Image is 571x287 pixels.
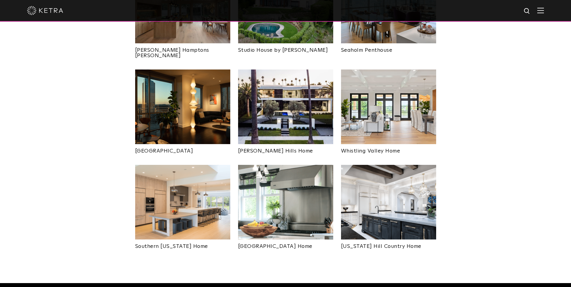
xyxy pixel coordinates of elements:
img: New-Project-Page-hero-(3x)_0003_Southampton_Hero_DT [238,165,333,239]
a: Seaholm Penthouse [341,43,436,53]
a: Whistling Valley Home [341,144,436,154]
a: [US_STATE] Hill Country Home [341,239,436,249]
img: beverly-hills-home-web-14 [238,69,333,144]
img: New-Project-Page-hero-(3x)_0017_Elledge_Kitchen_PistonDesign [341,165,436,239]
img: New-Project-Page-hero-(3x)_0026_012-edit [135,69,230,144]
img: Hamburger%20Nav.svg [537,8,544,13]
img: ketra-logo-2019-white [27,6,63,15]
a: [GEOGRAPHIC_DATA] [135,144,230,154]
a: [PERSON_NAME] Hills Home [238,144,333,154]
a: [GEOGRAPHIC_DATA] Home [238,239,333,249]
a: [PERSON_NAME] Hamptons [PERSON_NAME] [135,43,230,58]
img: New-Project-Page-hero-(3x)_0014_Ketra-12 [135,165,230,239]
img: search icon [523,8,531,15]
a: Southern [US_STATE] Home [135,239,230,249]
img: New-Project-Page-hero-(3x)_0022_9621-Whistling-Valley-Rd__010 [341,69,436,144]
a: Studio House by [PERSON_NAME] [238,43,333,53]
